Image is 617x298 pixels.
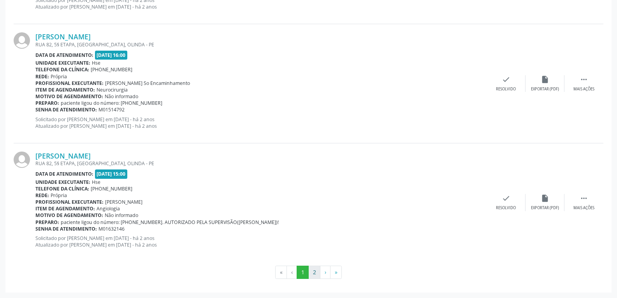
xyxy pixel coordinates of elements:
[61,100,162,106] span: paciente ligou do número: [PHONE_NUMBER]
[541,194,549,203] i: insert_drive_file
[580,75,588,84] i: 
[14,32,30,49] img: img
[531,86,559,92] div: Exportar (PDF)
[35,192,49,199] b: Rede:
[105,199,142,205] span: [PERSON_NAME]
[105,80,190,86] span: [PERSON_NAME] So Encaminhamento
[35,226,97,232] b: Senha de atendimento:
[14,266,603,279] ul: Pagination
[35,32,91,41] a: [PERSON_NAME]
[531,205,559,211] div: Exportar (PDF)
[320,266,330,279] button: Go to next page
[105,212,138,219] span: Não informado
[541,75,549,84] i: insert_drive_file
[580,194,588,203] i: 
[97,205,120,212] span: Angiologia
[35,199,104,205] b: Profissional executante:
[35,52,93,58] b: Data de atendimento:
[35,235,487,248] p: Solicitado por [PERSON_NAME] em [DATE] - há 2 anos Atualizado por [PERSON_NAME] em [DATE] - há 2 ...
[35,185,89,192] b: Telefone da clínica:
[35,93,103,100] b: Motivo de agendamento:
[35,60,90,66] b: Unidade executante:
[98,106,125,113] span: M01514792
[92,179,100,185] span: Hse
[35,212,103,219] b: Motivo de agendamento:
[35,41,487,48] div: RUA 82, 5§ ETAPA, [GEOGRAPHIC_DATA], OLINDA - PE
[35,179,90,185] b: Unidade executante:
[95,169,128,178] span: [DATE] 15:00
[51,73,67,80] span: Própria
[61,219,279,226] span: paciente ligou do número: [PHONE_NUMBER]. AUTORIZADO PELA SUPERVISÃO([PERSON_NAME])!
[14,152,30,168] img: img
[35,106,97,113] b: Senha de atendimento:
[95,51,128,60] span: [DATE] 16:00
[35,219,59,226] b: Preparo:
[35,171,93,177] b: Data de atendimento:
[502,75,510,84] i: check
[35,100,59,106] b: Preparo:
[496,86,516,92] div: Resolvido
[98,226,125,232] span: M01632146
[35,205,95,212] b: Item de agendamento:
[308,266,320,279] button: Go to page 2
[502,194,510,203] i: check
[97,86,128,93] span: Neurocirurgia
[105,93,138,100] span: Não informado
[35,73,49,80] b: Rede:
[35,116,487,129] p: Solicitado por [PERSON_NAME] em [DATE] - há 2 anos Atualizado por [PERSON_NAME] em [DATE] - há 2 ...
[297,266,309,279] button: Go to page 1
[573,205,594,211] div: Mais ações
[496,205,516,211] div: Resolvido
[91,185,132,192] span: [PHONE_NUMBER]
[51,192,67,199] span: Própria
[91,66,132,73] span: [PHONE_NUMBER]
[35,80,104,86] b: Profissional executante:
[35,152,91,160] a: [PERSON_NAME]
[35,160,487,167] div: RUA 82, 5§ ETAPA, [GEOGRAPHIC_DATA], OLINDA - PE
[35,86,95,93] b: Item de agendamento:
[330,266,342,279] button: Go to last page
[573,86,594,92] div: Mais ações
[35,66,89,73] b: Telefone da clínica:
[92,60,100,66] span: Hse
